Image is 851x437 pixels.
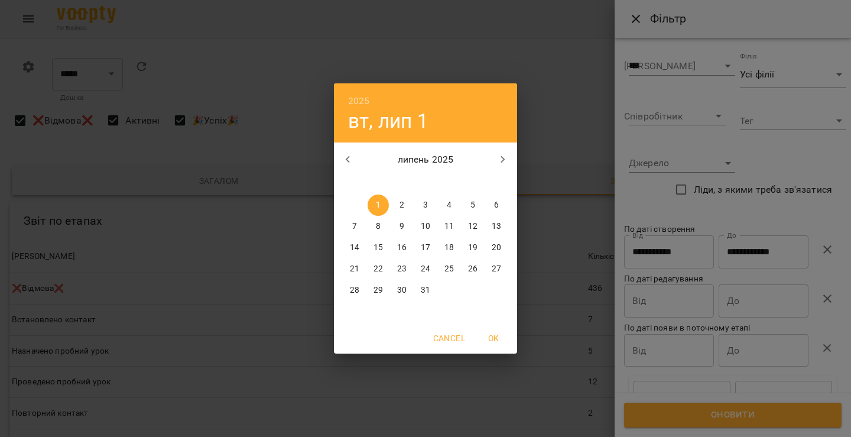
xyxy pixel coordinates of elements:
button: 11 [439,216,460,237]
span: ср [391,177,412,189]
button: 22 [368,258,389,280]
p: 11 [444,221,454,232]
button: 9 [391,216,412,237]
button: 12 [462,216,483,237]
p: 30 [397,284,407,296]
p: 26 [468,263,478,275]
p: 31 [421,284,430,296]
button: 31 [415,280,436,301]
p: 12 [468,221,478,232]
button: 2 [391,195,412,216]
button: 27 [486,258,507,280]
p: 9 [399,221,404,232]
button: 20 [486,237,507,258]
p: 22 [373,263,383,275]
button: 3 [415,195,436,216]
button: 10 [415,216,436,237]
button: 17 [415,237,436,258]
span: OK [479,331,508,345]
button: вт, лип 1 [348,109,428,133]
button: 23 [391,258,412,280]
button: OK [475,328,512,349]
p: 15 [373,242,383,254]
button: 6 [486,195,507,216]
button: 24 [415,258,436,280]
span: чт [415,177,436,189]
button: 21 [344,258,365,280]
p: 17 [421,242,430,254]
p: 27 [492,263,501,275]
span: сб [462,177,483,189]
p: 25 [444,263,454,275]
button: 19 [462,237,483,258]
button: 8 [368,216,389,237]
p: 7 [352,221,357,232]
span: пт [439,177,460,189]
span: Cancel [433,331,465,345]
p: 10 [421,221,430,232]
button: 26 [462,258,483,280]
span: нд [486,177,507,189]
p: 20 [492,242,501,254]
p: 3 [423,199,428,211]
span: вт [368,177,389,189]
p: 23 [397,263,407,275]
p: 13 [492,221,501,232]
button: 16 [391,237,412,258]
p: 14 [350,242,359,254]
button: 28 [344,280,365,301]
button: 15 [368,237,389,258]
button: 4 [439,195,460,216]
button: 5 [462,195,483,216]
p: 2 [399,199,404,211]
p: 8 [376,221,381,232]
p: 21 [350,263,359,275]
button: 2025 [348,93,370,109]
p: 4 [447,199,452,211]
button: 1 [368,195,389,216]
p: 18 [444,242,454,254]
p: липень 2025 [362,153,489,167]
p: 29 [373,284,383,296]
p: 28 [350,284,359,296]
button: 25 [439,258,460,280]
button: Cancel [428,328,470,349]
button: 13 [486,216,507,237]
button: 30 [391,280,412,301]
p: 24 [421,263,430,275]
p: 19 [468,242,478,254]
p: 6 [494,199,499,211]
button: 29 [368,280,389,301]
button: 14 [344,237,365,258]
button: 18 [439,237,460,258]
span: пн [344,177,365,189]
button: 7 [344,216,365,237]
p: 16 [397,242,407,254]
p: 1 [376,199,381,211]
p: 5 [470,199,475,211]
